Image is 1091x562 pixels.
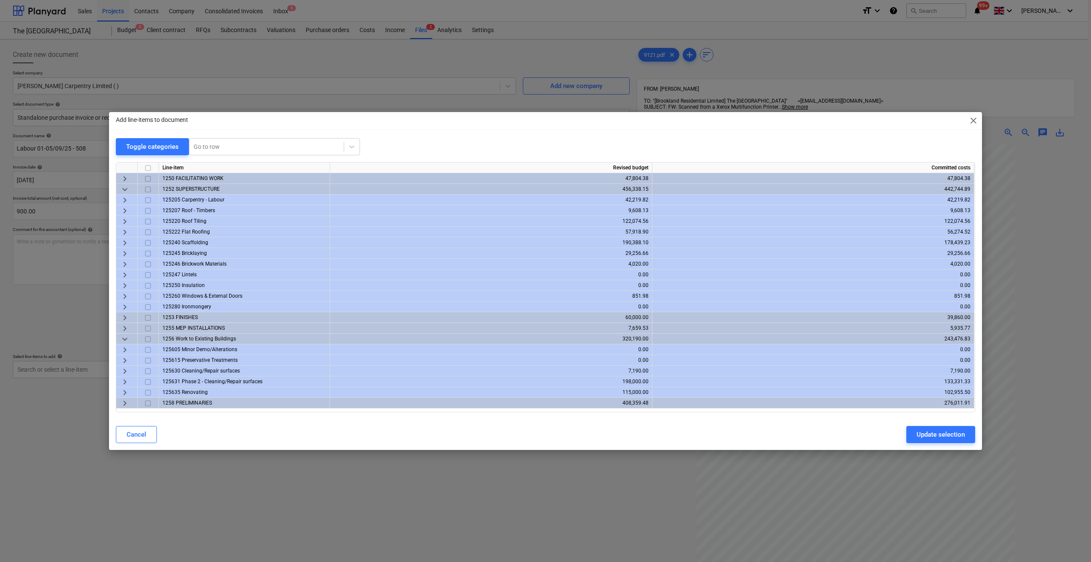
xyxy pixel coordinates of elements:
div: 0.00 [333,280,649,291]
div: 178,439.23 [656,237,970,248]
div: 442,744.89 [656,184,970,195]
div: 276,011.91 [656,398,970,408]
span: 1256 Work to Existing Buildings [162,336,236,342]
span: 125635 Renovating [162,389,208,395]
div: Revised budget [330,163,652,173]
div: 42,219.82 [333,195,649,205]
div: Line-item [159,163,330,173]
span: keyboard_arrow_right [120,195,130,205]
div: 190,388.10 [333,237,649,248]
div: 4,020.00 [656,259,970,269]
span: keyboard_arrow_right [120,366,130,376]
div: 39,860.00 [656,312,970,323]
span: 1252 SUPERSTRUCTURE [162,186,220,192]
span: keyboard_arrow_right [120,313,130,323]
span: 1253 FINISHES [162,314,198,320]
span: 125631 Phase 2 - Cleaning/Repair surfaces [162,379,262,385]
div: 456,338.15 [333,184,649,195]
span: keyboard_arrow_right [120,377,130,387]
span: close [968,115,979,126]
div: 0.00 [333,302,649,312]
div: 47,804.38 [656,173,970,184]
span: 1250 FACILITATING WORK [162,175,224,181]
div: 5,935.77 [656,323,970,334]
div: 408,359.48 [333,398,649,408]
div: 47,804.38 [333,173,649,184]
span: 125246 Brickwork Materials [162,261,227,267]
iframe: Chat Widget [1048,521,1091,562]
span: keyboard_arrow_right [120,323,130,334]
div: 320,190.00 [333,334,649,344]
div: 7,659.53 [333,323,649,334]
div: Committed costs [652,163,974,173]
span: keyboard_arrow_down [120,184,130,195]
span: 125205 Carpentry - Labour [162,197,224,203]
span: 125605 Minor Demo/Alterations [162,346,237,352]
p: Add line-items to document [116,115,188,124]
span: 125280 Ironmongery [162,304,211,310]
div: 29,256.66 [656,248,970,259]
div: 4,020.00 [333,259,649,269]
div: Update selection [917,429,965,440]
span: keyboard_arrow_right [120,259,130,269]
span: 1255 MEP INSTALLATIONS [162,325,225,331]
div: 133,331.33 [656,376,970,387]
button: Cancel [116,426,157,443]
button: Toggle categories [116,138,189,155]
div: 60,000.00 [333,312,649,323]
div: 122,074.56 [333,216,649,227]
div: 0.00 [656,302,970,312]
span: keyboard_arrow_right [120,238,130,248]
span: keyboard_arrow_right [120,302,130,312]
div: 57,918.90 [333,227,649,237]
div: 102,955.50 [656,387,970,398]
span: 125240 Scaffolding [162,240,208,246]
div: 851.98 [656,291,970,302]
div: 851.98 [333,291,649,302]
span: keyboard_arrow_right [120,281,130,291]
span: keyboard_arrow_down [120,334,130,344]
div: 42,219.82 [656,195,970,205]
span: 125615 Preservative Treatments [162,357,238,363]
div: 0.00 [333,355,649,366]
div: 122,074.56 [656,216,970,227]
span: 125630 Cleaning/Repair surfaces [162,368,240,374]
div: 9,608.13 [333,205,649,216]
span: keyboard_arrow_right [120,291,130,302]
div: 243,476.83 [656,334,970,344]
span: 125247 Lintels [162,272,197,278]
span: keyboard_arrow_right [120,227,130,237]
span: keyboard_arrow_right [120,248,130,259]
div: Cancel [127,429,146,440]
div: 0.00 [656,344,970,355]
span: keyboard_arrow_right [120,270,130,280]
div: 9,608.13 [656,205,970,216]
span: keyboard_arrow_right [120,206,130,216]
span: 125220 Roof Tiling [162,218,206,224]
div: Toggle categories [126,141,179,152]
span: 125245 Bricklaying [162,250,207,256]
span: 125260 Windows & External Doors [162,293,242,299]
span: keyboard_arrow_right [120,345,130,355]
div: 56,274.52 [656,227,970,237]
div: 7,190.00 [656,366,970,376]
div: 0.00 [656,355,970,366]
button: Update selection [906,426,975,443]
div: 0.00 [333,269,649,280]
div: 115,000.00 [333,387,649,398]
span: 1258 PRELIMINARIES [162,400,212,406]
div: 0.00 [333,344,649,355]
div: 7,190.00 [333,366,649,376]
span: keyboard_arrow_right [120,387,130,398]
div: 198,000.00 [333,376,649,387]
span: 125222 Flat Roofing [162,229,210,235]
div: 29,256.66 [333,248,649,259]
span: keyboard_arrow_right [120,355,130,366]
div: 0.00 [656,269,970,280]
span: 125207 Roof - Timbers [162,207,215,213]
span: keyboard_arrow_right [120,398,130,408]
span: keyboard_arrow_right [120,216,130,227]
span: keyboard_arrow_right [120,174,130,184]
span: 125250 Insulation [162,282,205,288]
